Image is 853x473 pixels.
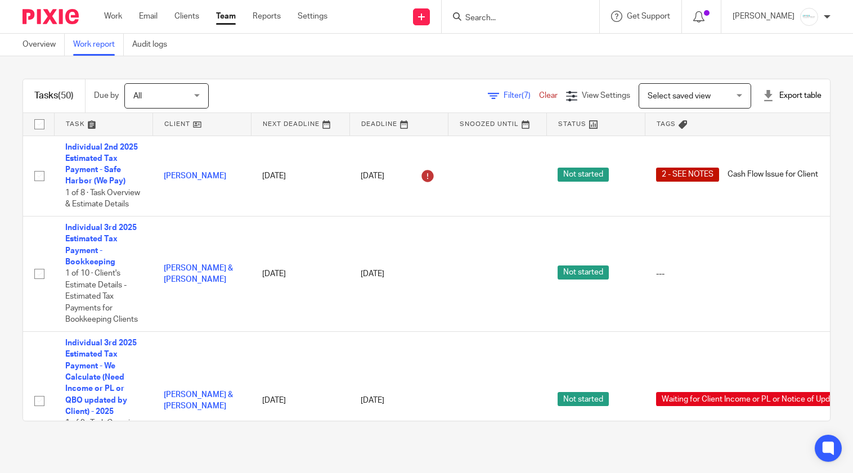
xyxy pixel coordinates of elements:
[733,11,794,22] p: [PERSON_NAME]
[504,92,539,100] span: Filter
[522,92,531,100] span: (7)
[539,92,558,100] a: Clear
[361,268,437,280] div: [DATE]
[800,8,818,26] img: _Logo.png
[65,420,140,462] span: 1 of 9 · Task Overview & Estimated Details: Income Received or No Income to...
[133,92,142,100] span: All
[174,11,199,22] a: Clients
[558,168,609,182] span: Not started
[251,332,349,470] td: [DATE]
[23,34,65,56] a: Overview
[251,136,349,216] td: [DATE]
[65,143,138,186] a: Individual 2nd 2025 Estimated Tax Payment - Safe Harbor (We Pay)
[139,11,158,22] a: Email
[657,121,676,127] span: Tags
[648,92,711,100] span: Select saved view
[23,9,79,24] img: Pixie
[627,12,670,20] span: Get Support
[164,391,233,410] a: [PERSON_NAME] & [PERSON_NAME]
[65,339,137,416] a: Individual 3rd 2025 Estimated Tax Payment - We Calculate (Need Income or PL or QBO updated by Cli...
[104,11,122,22] a: Work
[58,91,74,100] span: (50)
[65,189,140,209] span: 1 of 8 · Task Overview & Estimate Details
[94,90,119,101] p: Due by
[361,167,437,185] div: [DATE]
[361,395,437,406] div: [DATE]
[253,11,281,22] a: Reports
[34,90,74,102] h1: Tasks
[216,11,236,22] a: Team
[132,34,176,56] a: Audit logs
[164,172,226,180] a: [PERSON_NAME]
[656,168,719,182] span: 2 - SEE NOTES
[558,392,609,406] span: Not started
[558,265,609,280] span: Not started
[65,269,138,323] span: 1 of 10 · Client's Estimate Details - Estimated Tax Payments for Bookkeeping Clients
[582,92,630,100] span: View Settings
[73,34,124,56] a: Work report
[298,11,327,22] a: Settings
[164,264,233,283] a: [PERSON_NAME] & [PERSON_NAME]
[65,224,137,266] a: Individual 3rd 2025 Estimated Tax Payment - Bookkeeping
[722,168,824,182] span: Cash Flow Issue for Client
[251,216,349,331] td: [DATE]
[762,90,821,101] div: Export table
[464,13,565,24] input: Search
